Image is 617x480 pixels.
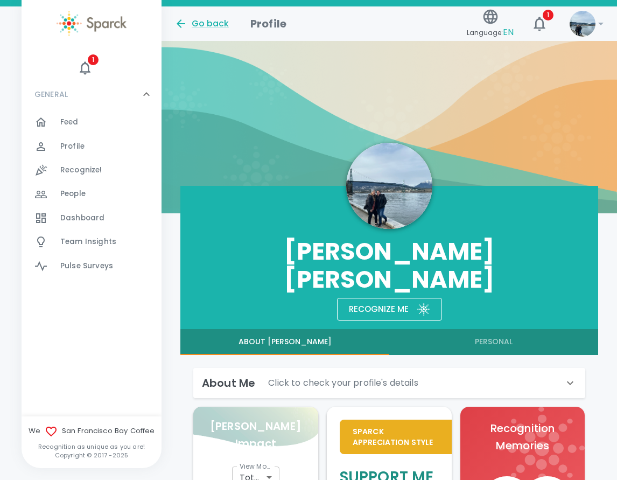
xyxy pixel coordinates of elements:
a: Pulse Surveys [22,254,162,278]
h1: Profile [250,15,286,32]
a: People [22,182,162,206]
h3: [PERSON_NAME] [PERSON_NAME] [180,238,598,294]
label: View Mode [240,462,274,471]
p: Recognition Memories [473,420,572,454]
h6: About Me [202,374,255,392]
span: EN [503,26,514,38]
span: Feed [60,117,79,128]
span: Dashboard [60,213,104,224]
div: About MeClick to check your profile's details [193,368,585,398]
a: Profile [22,135,162,158]
button: Language:EN [462,5,518,43]
img: Picture of Anna Belle Heredia [346,143,432,229]
span: We San Francisco Bay Coffee [22,425,162,438]
span: Profile [60,141,85,152]
p: [PERSON_NAME] Impact [193,418,318,452]
button: Recognize meSparck logo white [337,298,442,321]
div: Recognize me [340,294,409,316]
button: About [PERSON_NAME] [180,329,389,355]
button: Go back [174,17,229,30]
span: People [60,189,86,199]
p: Sparck Appreciation Style [353,426,439,448]
p: Click to check your profile's details [268,377,418,389]
p: Copyright © 2017 - 2025 [22,451,162,460]
a: Team Insights [22,230,162,254]
span: Recognize! [60,165,102,176]
a: Feed [22,110,162,134]
p: GENERAL [34,89,68,100]
a: Recognize! [22,158,162,182]
p: Recognition as unique as you are! [22,442,162,451]
a: Sparck logo [22,11,162,36]
span: Team Insights [60,236,116,247]
span: 1 [88,54,99,65]
img: Sparck logo [57,11,127,36]
button: 1 [75,58,95,78]
span: Pulse Surveys [60,261,113,272]
div: GENERAL [22,110,162,282]
span: 1 [543,10,553,20]
button: Personal [389,329,598,355]
span: Language: [467,25,514,40]
div: GENERAL [22,78,162,110]
a: Dashboard [22,206,162,230]
button: 1 [527,11,552,37]
img: Picture of Anna Belle [570,11,595,37]
div: full width tabs [180,329,598,355]
img: Sparck logo white [417,303,430,316]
